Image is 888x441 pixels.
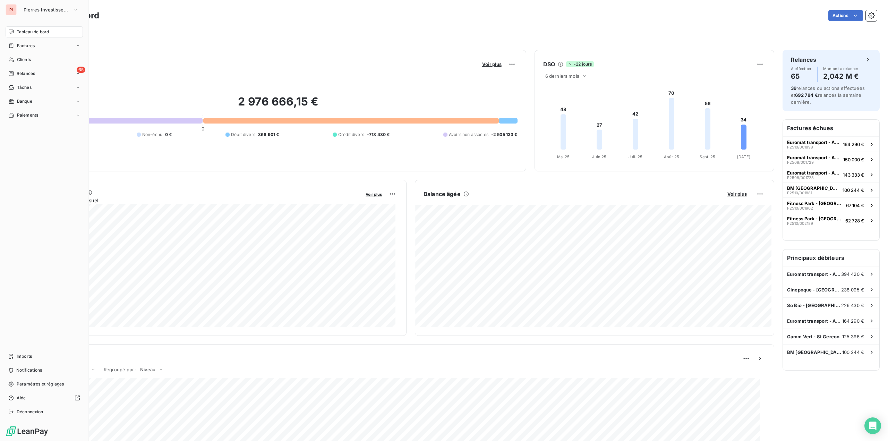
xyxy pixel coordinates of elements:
tspan: Mai 25 [557,154,570,159]
span: Euromat transport - Athis Mons (Bai [787,318,842,324]
span: Chiffre d'affaires mensuel [39,197,361,204]
span: 0 € [165,132,172,138]
h4: 65 [791,71,812,82]
h2: 2 976 666,15 € [39,95,518,116]
button: Euromat transport - Athis Mons (BaiF2510/001898164 290 € [783,136,879,152]
span: 366 901 € [258,132,279,138]
span: 67 104 € [846,203,864,208]
span: 238 095 € [841,287,864,292]
span: Euromat transport - Athis Mons (Bai [787,170,840,176]
span: Niveau [140,367,155,372]
tspan: Août 25 [664,154,679,159]
span: Factures [17,43,35,49]
span: 394 420 € [841,271,864,277]
span: 39 [791,85,796,91]
span: 6 derniers mois [545,73,579,79]
button: BM [GEOGRAPHIC_DATA]F2510/001881100 244 € [783,182,879,197]
span: F2510/001902 [787,206,813,210]
span: Débit divers [231,132,255,138]
span: BM [GEOGRAPHIC_DATA] [787,349,842,355]
tspan: Juin 25 [592,154,606,159]
span: 62 728 € [845,218,864,223]
span: -22 jours [566,61,594,67]
span: Banque [17,98,32,104]
span: Paramètres et réglages [17,381,64,387]
span: Aide [17,395,26,401]
span: F2510/001881 [787,191,812,195]
img: Logo LeanPay [6,426,49,437]
span: 150 000 € [843,157,864,162]
button: Voir plus [364,191,384,197]
span: Tableau de bord [17,29,49,35]
span: Montant à relancer [823,67,859,71]
span: 143 333 € [843,172,864,178]
h4: 2,042 M € [823,71,859,82]
span: 100 244 € [843,187,864,193]
span: À effectuer [791,67,812,71]
span: 164 290 € [842,318,864,324]
span: 226 430 € [841,303,864,308]
span: F2508/001728 [787,176,814,180]
span: 65 [77,67,85,73]
h6: Factures échues [783,120,879,136]
span: Avoirs non associés [449,132,488,138]
div: Open Intercom Messenger [864,417,881,434]
button: Voir plus [725,191,749,197]
span: Cinepoque - [GEOGRAPHIC_DATA] (75006) [787,287,841,292]
span: Clients [17,57,31,63]
span: Voir plus [366,192,382,197]
a: Aide [6,392,83,404]
h6: Balance âgée [424,190,461,198]
h6: Principaux débiteurs [783,249,879,266]
tspan: [DATE] [737,154,750,159]
span: 0 [202,126,204,132]
span: Voir plus [482,61,502,67]
tspan: Sept. 25 [700,154,715,159]
span: Euromat transport - Athis Mons (Bai [787,271,841,277]
span: 100 244 € [842,349,864,355]
span: -718 430 € [367,132,390,138]
button: Fitness Park - [GEOGRAPHIC_DATA]F2510/00218962 728 € [783,213,879,228]
span: Gamm Vert - St Gereon [787,334,839,339]
span: Fitness Park - [GEOGRAPHIC_DATA] [787,201,843,206]
button: Voir plus [480,61,504,67]
span: Euromat transport - Athis Mons (Bai [787,139,840,145]
span: 164 290 € [843,142,864,147]
button: Euromat transport - Athis Mons (BaiF2508/001728143 333 € [783,167,879,182]
span: Fitness Park - [GEOGRAPHIC_DATA] [787,216,843,221]
span: Imports [17,353,32,359]
span: Non-échu [142,132,162,138]
span: So Bio - [GEOGRAPHIC_DATA] [787,303,841,308]
tspan: Juil. 25 [629,154,642,159]
div: PI [6,4,17,15]
span: Crédit divers [338,132,364,138]
span: Relances [17,70,35,77]
span: relances ou actions effectuées et relancés la semaine dernière. [791,85,865,105]
button: Actions [828,10,863,21]
span: Euromat transport - Athis Mons (Bai [787,155,840,160]
span: F2510/001898 [787,145,813,149]
h6: Relances [791,56,816,64]
span: Regroupé par : [104,367,137,372]
button: Fitness Park - [GEOGRAPHIC_DATA]F2510/00190267 104 € [783,197,879,213]
span: F2510/002189 [787,221,813,226]
span: -2 505 133 € [491,132,518,138]
h6: DSO [543,60,555,68]
button: Euromat transport - Athis Mons (BaiF2508/001729150 000 € [783,152,879,167]
span: Voir plus [727,191,747,197]
span: Déconnexion [17,409,43,415]
span: Paiements [17,112,38,118]
span: F2508/001729 [787,160,814,164]
span: Tâches [17,84,32,91]
span: BM [GEOGRAPHIC_DATA] [787,185,840,191]
span: 692 784 € [795,92,818,98]
span: Notifications [16,367,42,373]
span: Pierres Investissement [24,7,70,12]
span: 125 396 € [842,334,864,339]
